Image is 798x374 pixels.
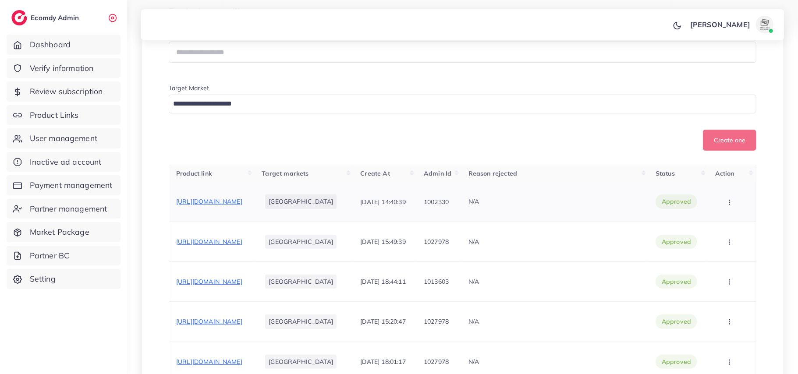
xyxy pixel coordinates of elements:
[7,199,121,219] a: Partner management
[176,278,242,286] span: [URL][DOMAIN_NAME]
[360,316,405,327] p: [DATE] 15:20:47
[7,105,121,125] a: Product Links
[468,278,479,286] span: N/A
[176,238,242,246] span: [URL][DOMAIN_NAME]
[715,169,734,177] span: Action
[424,197,449,207] p: 1002330
[360,197,405,207] p: [DATE] 14:40:39
[31,14,81,22] h2: Ecomdy Admin
[7,128,121,148] a: User management
[7,152,121,172] a: Inactive ad account
[360,356,405,367] p: [DATE] 18:01:17
[360,169,390,177] span: Create At
[468,318,479,325] span: N/A
[11,10,81,25] a: logoEcomdy Admin
[30,133,97,144] span: User management
[468,169,517,177] span: Reason rejected
[30,250,70,261] span: Partner BC
[176,198,242,205] span: [URL][DOMAIN_NAME]
[262,169,309,177] span: Target markets
[7,58,121,78] a: Verify information
[30,156,102,168] span: Inactive ad account
[11,10,27,25] img: logo
[424,169,451,177] span: Admin Id
[170,97,745,111] input: Search for option
[360,276,405,287] p: [DATE] 18:44:11
[468,198,479,205] span: N/A
[685,16,777,33] a: [PERSON_NAME]avatar
[7,175,121,195] a: Payment management
[424,276,449,287] p: 1013603
[265,355,337,369] li: [GEOGRAPHIC_DATA]
[30,109,79,121] span: Product Links
[424,356,449,367] p: 1027978
[7,246,121,266] a: Partner BC
[690,19,750,30] p: [PERSON_NAME]
[169,84,209,92] label: Target Market
[7,81,121,102] a: Review subscription
[424,316,449,327] p: 1027978
[7,35,121,55] a: Dashboard
[176,318,242,325] span: [URL][DOMAIN_NAME]
[424,236,449,247] p: 1027978
[30,180,113,191] span: Payment management
[7,269,121,289] a: Setting
[169,95,756,113] div: Search for option
[265,314,337,328] li: [GEOGRAPHIC_DATA]
[265,275,337,289] li: [GEOGRAPHIC_DATA]
[656,169,675,177] span: Status
[756,16,773,33] img: avatar
[662,197,691,206] span: approved
[662,317,691,326] span: approved
[176,358,242,366] span: [URL][DOMAIN_NAME]
[468,358,479,366] span: N/A
[662,237,691,246] span: approved
[30,39,71,50] span: Dashboard
[30,273,56,285] span: Setting
[703,130,756,151] button: Create one
[265,194,337,208] li: [GEOGRAPHIC_DATA]
[30,86,103,97] span: Review subscription
[30,63,94,74] span: Verify information
[176,169,212,177] span: Product link
[468,238,479,246] span: N/A
[662,277,691,286] span: approved
[7,222,121,242] a: Market Package
[662,357,691,366] span: approved
[30,203,107,215] span: Partner management
[360,236,405,247] p: [DATE] 15:49:39
[265,235,337,249] li: [GEOGRAPHIC_DATA]
[30,226,89,238] span: Market Package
